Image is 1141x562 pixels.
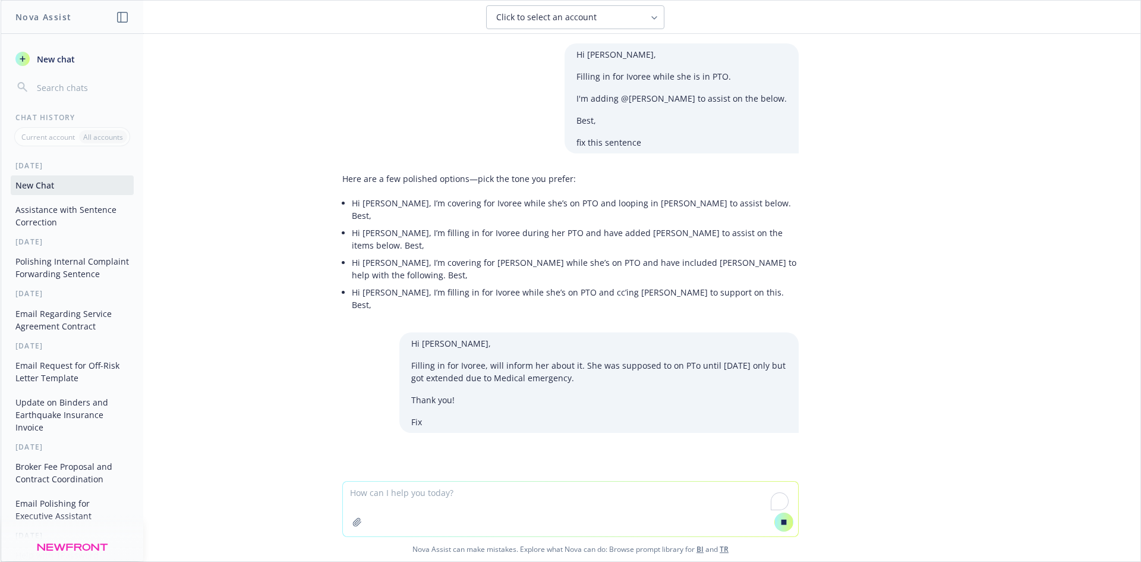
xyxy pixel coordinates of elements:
div: [DATE] [1,237,143,247]
p: Here are a few polished options—pick the tone you prefer: [342,172,799,185]
p: Filling in for Ivoree while she is in PTO. [576,70,787,83]
button: Click to select an account [486,5,664,29]
a: BI [696,544,704,554]
p: I'm adding @[PERSON_NAME] to assist on the below. [576,92,787,105]
p: Hi [PERSON_NAME], [411,337,787,350]
li: Hi [PERSON_NAME], I’m filling in for Ivoree while she’s on PTO and cc’ing [PERSON_NAME] to suppor... [352,284,799,313]
input: Search chats [34,79,129,96]
button: Email Polishing for Executive Assistant [11,494,134,526]
button: Update on Binders and Earthquake Insurance Invoice [11,393,134,437]
span: New chat [34,53,75,65]
button: Email Regarding Service Agreement Contract [11,304,134,336]
span: Nova Assist can make mistakes. Explore what Nova can do: Browse prompt library for and [5,537,1136,561]
h1: Nova Assist [15,11,71,23]
button: New chat [11,48,134,70]
li: Hi [PERSON_NAME], I’m covering for Ivoree while she’s on PTO and looping in [PERSON_NAME] to assi... [352,194,799,224]
button: Broker Fee Proposal and Contract Coordination [11,457,134,489]
li: Hi [PERSON_NAME], I’m covering for [PERSON_NAME] while she’s on PTO and have included [PERSON_NAM... [352,254,799,284]
p: Filling in for Ivoree, will inform her about it. She was supposed to on PTo until [DATE] only but... [411,359,787,384]
div: [DATE] [1,442,143,452]
div: [DATE] [1,288,143,299]
p: Fix [411,416,787,428]
a: TR [720,544,729,554]
div: [DATE] [1,341,143,351]
p: Current account [21,132,75,142]
div: [DATE] [1,530,143,541]
li: Hi [PERSON_NAME], I’m filling in for Ivoree during her PTO and have added [PERSON_NAME] to assist... [352,224,799,254]
p: Thank you! [411,394,787,406]
button: Polishing Internal Complaint Forwarding Sentence [11,252,134,284]
button: Email Request for Off-Risk Letter Template [11,356,134,388]
button: New Chat [11,175,134,195]
p: fix this sentence [576,136,787,149]
div: Chat History [1,112,143,123]
textarea: To enrich screen reader interactions, please activate Accessibility in Grammarly extension settings [343,482,798,536]
div: [DATE] [1,161,143,171]
p: Best, [576,114,787,127]
p: Hi [PERSON_NAME], [576,48,787,61]
p: All accounts [83,132,123,142]
span: Click to select an account [496,11,597,23]
button: Assistance with Sentence Correction [11,200,134,232]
